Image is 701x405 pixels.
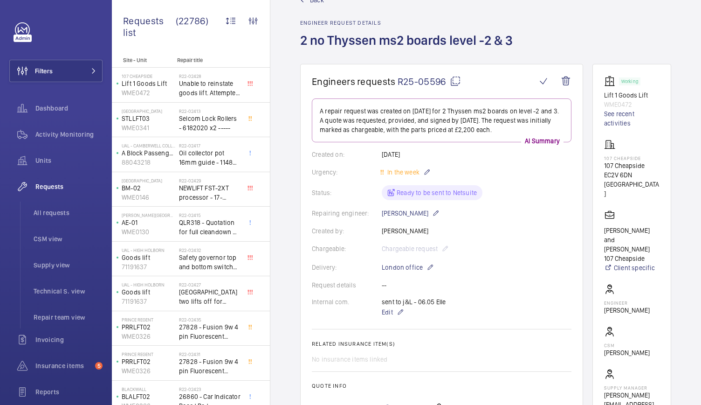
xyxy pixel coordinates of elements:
[604,91,660,100] p: Lift 1 Goods Lift
[122,114,175,123] p: STLLFT03
[179,253,241,272] span: Safety governor top and bottom switches not working from an immediate defect. Lift passenger lift...
[604,342,650,348] p: CSM
[312,383,571,389] h2: Quote info
[122,73,175,79] p: 107 Cheapside
[604,161,660,170] p: 107 Cheapside
[179,386,241,392] h2: R22-02423
[122,148,175,158] p: A Block Passenger Lift 2 (B) L/H
[179,108,241,114] h2: R22-02413
[122,392,175,401] p: BLALFT02
[122,158,175,167] p: 88043218
[179,143,241,148] h2: R22-02417
[179,247,241,253] h2: R22-02432
[35,156,103,165] span: Units
[177,57,239,63] p: Repair title
[34,286,103,296] span: Technical S. view
[9,60,103,82] button: Filters
[621,80,638,83] p: Working
[521,136,564,146] p: AI Summary
[122,193,175,202] p: WME0146
[604,100,660,109] p: WME0472
[604,263,660,272] a: Client specific
[122,386,175,392] p: Blackwall
[382,208,440,219] p: [PERSON_NAME]
[122,282,175,287] p: UAL - High Holborn
[300,20,518,26] h2: Engineer request details
[122,123,175,133] p: WME0341
[382,307,393,317] span: Edit
[179,148,241,167] span: Oil collector pot 16mm guide - 11482 x2
[604,155,660,161] p: 107 Cheapside
[34,234,103,244] span: CSM view
[122,351,175,357] p: Prince Regent
[122,253,175,262] p: Goods lift
[35,130,103,139] span: Activity Monitoring
[604,226,660,263] p: [PERSON_NAME] and [PERSON_NAME] 107 Cheapside
[179,282,241,287] h2: R22-02427
[112,57,173,63] p: Site - Unit
[604,348,650,357] p: [PERSON_NAME]
[604,300,650,306] p: Engineer
[179,322,241,341] span: 27828 - Fusion 9w 4 pin Fluorescent Lamp / Bulb - Used on Prince regent lift No2 car top test con...
[122,108,175,114] p: [GEOGRAPHIC_DATA]
[35,361,91,370] span: Insurance items
[179,287,241,306] span: [GEOGRAPHIC_DATA] two lifts off for safety governor rope switches at top and bottom. Immediate de...
[35,66,53,76] span: Filters
[604,170,660,198] p: EC2V 6DN [GEOGRAPHIC_DATA]
[95,362,103,370] span: 5
[122,183,175,193] p: BM-02
[122,212,175,218] p: [PERSON_NAME][GEOGRAPHIC_DATA]
[122,357,175,366] p: PRRLFT02
[122,332,175,341] p: WME0326
[35,182,103,191] span: Requests
[179,178,241,183] h2: R22-02429
[34,208,103,217] span: All requests
[300,32,518,64] h1: 2 no Thyssen ms2 boards level -2 & 3
[35,387,103,397] span: Reports
[35,335,103,344] span: Invoicing
[179,73,241,79] h2: R22-02428
[35,104,103,113] span: Dashboard
[123,15,176,38] span: Requests list
[312,76,396,87] span: Engineers requests
[604,385,660,391] p: Supply manager
[179,317,241,322] h2: R22-02435
[179,114,241,133] span: Selcom Lock Rollers - 6182020 x2 -----
[122,297,175,306] p: 71191637
[179,212,241,218] h2: R22-02415
[398,76,461,87] span: R25-05596
[179,357,241,376] span: 27828 - Fusion 9w 4 pin Fluorescent Lamp / Bulb - Used on Prince regent lift No2 car top test con...
[604,306,650,315] p: [PERSON_NAME]
[122,247,175,253] p: UAL - High Holborn
[179,218,241,237] span: QLR318 - Quotation for full cleandown of lift and motor room at, Workspace, [PERSON_NAME][GEOGRAP...
[179,79,241,98] span: Unable to reinstate goods lift. Attempted to swap control boards with PL2, no difference. Technic...
[122,218,175,227] p: AE-01
[34,260,103,270] span: Supply view
[604,76,619,87] img: elevator.svg
[385,168,419,176] span: In the week
[122,317,175,322] p: Prince Regent
[34,313,103,322] span: Repair team view
[179,351,241,357] h2: R22-02431
[122,88,175,98] p: WME0472
[179,183,241,202] span: NEWLIFT FST-2XT processor - 17-02000003 1021,00 euros x1
[122,178,175,183] p: [GEOGRAPHIC_DATA]
[122,366,175,376] p: WME0326
[312,341,571,347] h2: Related insurance item(s)
[122,262,175,272] p: 71191637
[382,262,434,273] p: London office
[122,143,175,148] p: UAL - Camberwell College of Arts
[604,109,660,128] a: See recent activities
[122,227,175,237] p: WME0130
[122,322,175,332] p: PRRLFT02
[122,79,175,88] p: Lift 1 Goods Lift
[320,106,564,134] p: A repair request was created on [DATE] for 2 Thyssen ms2 boards on level -2 and 3. A quote was re...
[122,287,175,297] p: Goods lift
